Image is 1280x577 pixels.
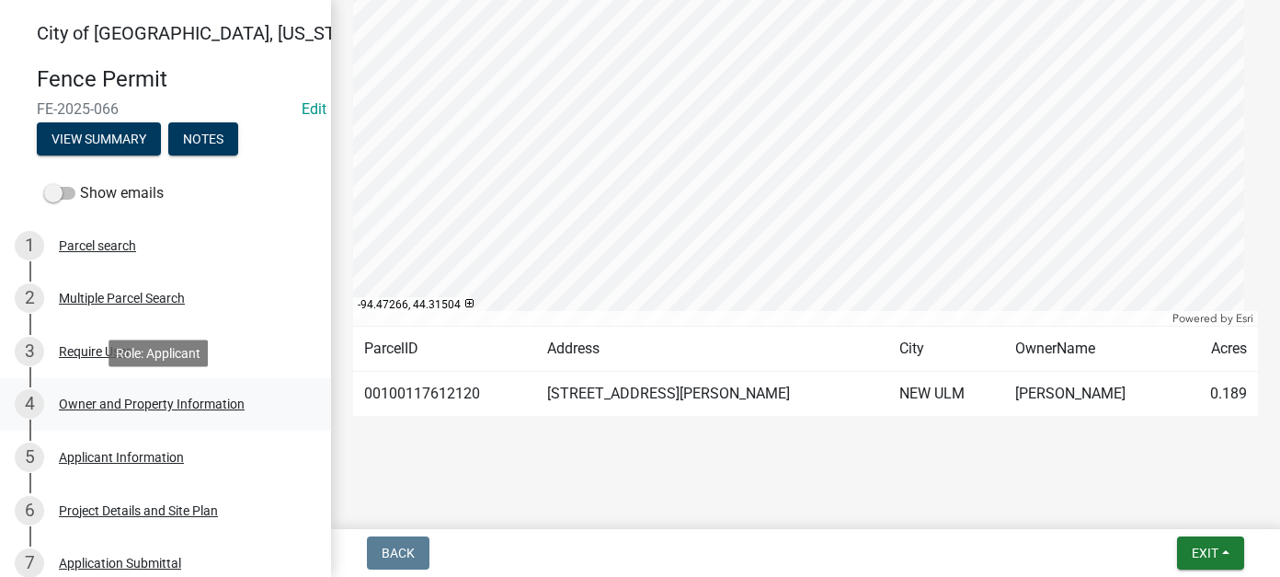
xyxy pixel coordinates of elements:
span: Back [382,546,415,560]
div: Role: Applicant [109,340,208,366]
td: Address [536,327,887,372]
wm-modal-confirm: Edit Application Number [302,100,326,118]
h4: Fence Permit [37,66,316,93]
td: City [888,327,1004,372]
button: Notes [168,122,238,156]
wm-modal-confirm: Notes [168,133,238,147]
button: Exit [1177,537,1244,570]
div: Require User [59,345,131,358]
div: Powered by [1168,311,1258,326]
td: OwnerName [1004,327,1180,372]
label: Show emails [44,182,164,204]
span: City of [GEOGRAPHIC_DATA], [US_STATE] [37,22,371,44]
div: Applicant Information [59,451,184,464]
div: Project Details and Site Plan [59,504,218,517]
td: ParcelID [353,327,536,372]
div: 6 [15,496,44,525]
span: Exit [1192,546,1218,560]
div: 4 [15,389,44,419]
a: Esri [1236,312,1253,325]
div: Multiple Parcel Search [59,292,185,305]
div: 2 [15,283,44,313]
button: Back [367,537,429,570]
span: FE-2025-066 [37,100,294,118]
td: 0.189 [1180,372,1258,417]
td: Acres [1180,327,1258,372]
a: Edit [302,100,326,118]
div: Application Submittal [59,557,181,570]
div: 5 [15,443,44,472]
div: Parcel search [59,239,136,252]
td: [STREET_ADDRESS][PERSON_NAME] [536,372,887,417]
button: View Summary [37,122,161,156]
div: 3 [15,337,44,366]
td: NEW ULM [888,372,1004,417]
td: 00100117612120 [353,372,536,417]
div: Owner and Property Information [59,398,245,410]
wm-modal-confirm: Summary [37,133,161,147]
div: 1 [15,231,44,260]
td: [PERSON_NAME] [1004,372,1180,417]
